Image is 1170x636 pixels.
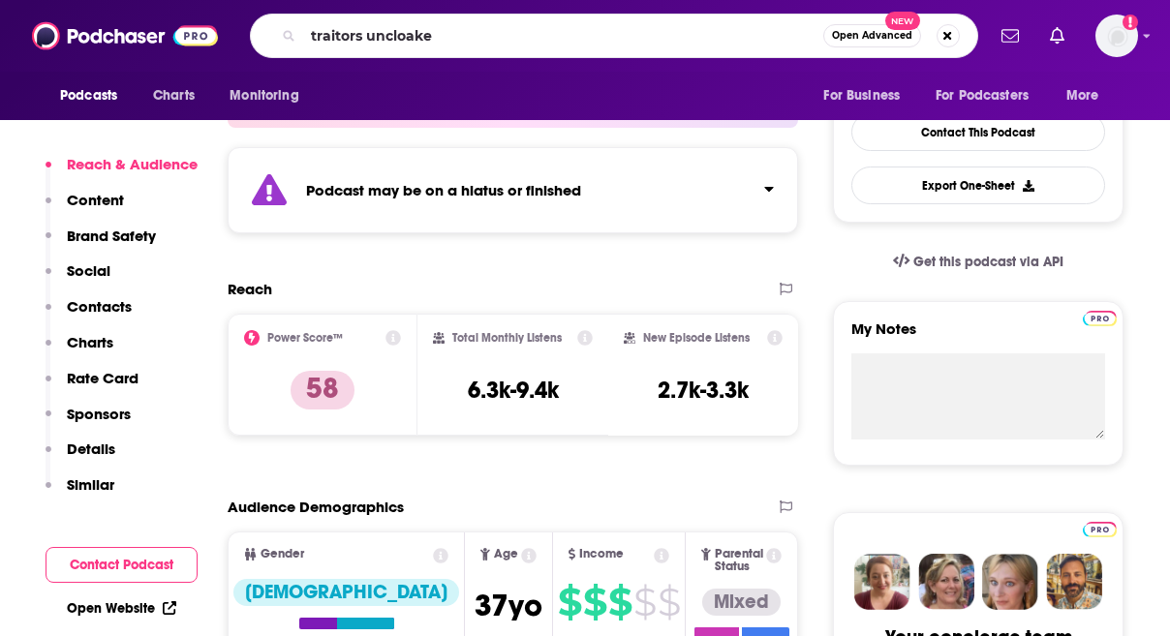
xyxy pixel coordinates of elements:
img: Barbara Profile [918,554,974,610]
a: Pro website [1083,519,1117,537]
input: Search podcasts, credits, & more... [303,20,823,51]
span: Parental Status [715,548,763,573]
p: Content [67,191,124,209]
button: open menu [216,77,323,114]
span: Monitoring [230,82,298,109]
button: Sponsors [46,405,131,440]
span: $ [558,587,581,618]
h2: Audience Demographics [228,498,404,516]
p: Reach & Audience [67,155,198,173]
p: Rate Card [67,369,139,387]
button: Contacts [46,297,132,333]
button: open menu [923,77,1057,114]
a: Get this podcast via API [877,238,1079,286]
button: Brand Safety [46,227,156,262]
p: Similar [67,475,114,494]
button: Content [46,191,124,227]
h2: Power Score™ [267,331,343,345]
strong: Podcast may be on a hiatus or finished [306,181,581,199]
img: Jon Profile [1046,554,1102,610]
span: More [1066,82,1099,109]
p: Brand Safety [67,227,156,245]
button: Details [46,439,115,475]
img: Podchaser Pro [1083,311,1117,326]
button: open menu [1053,77,1124,114]
span: Logged in as Naomiumusic [1095,15,1138,57]
svg: Add a profile image [1123,15,1138,30]
h2: Reach [228,280,272,298]
button: Open AdvancedNew [823,24,921,47]
p: 58 [291,371,354,409]
div: Search podcasts, credits, & more... [250,14,978,58]
img: Sydney Profile [854,554,910,610]
span: $ [583,587,606,618]
span: For Business [823,82,900,109]
h2: Total Monthly Listens [452,331,562,345]
img: Podchaser Pro [1083,522,1117,537]
span: Get this podcast via API [913,254,1063,270]
span: 37 yo [475,587,542,624]
a: Charts [140,77,206,114]
section: Click to expand status details [228,147,798,233]
span: $ [658,587,680,618]
button: Contact Podcast [46,547,198,583]
label: My Notes [851,319,1105,353]
a: Open Website [67,600,176,617]
span: New [885,12,920,30]
button: Social [46,261,110,297]
span: $ [608,587,631,618]
img: Jules Profile [982,554,1038,610]
span: Open Advanced [832,31,912,41]
a: Pro website [1083,308,1117,326]
p: Social [67,261,110,280]
button: Reach & Audience [46,155,198,191]
p: Details [67,439,115,458]
span: Podcasts [60,82,117,109]
div: [DEMOGRAPHIC_DATA] [233,579,459,606]
button: open menu [46,77,142,114]
span: Age [494,548,518,560]
span: Charts [153,82,195,109]
p: Charts [67,333,113,351]
span: Income [579,548,624,560]
a: Show notifications dropdown [1042,19,1072,52]
img: User Profile [1095,15,1138,57]
span: $ [633,587,656,618]
h3: 2.7k-3.3k [658,376,749,405]
button: Similar [46,475,114,511]
button: Rate Card [46,369,139,405]
button: Export One-Sheet [851,167,1105,204]
span: For Podcasters [936,82,1029,109]
p: Sponsors [67,405,131,423]
button: open menu [810,77,924,114]
button: Show profile menu [1095,15,1138,57]
p: Contacts [67,297,132,316]
button: Charts [46,333,113,369]
a: Show notifications dropdown [994,19,1027,52]
a: Contact This Podcast [851,113,1105,151]
img: Podchaser - Follow, Share and Rate Podcasts [32,17,218,54]
h3: 6.3k-9.4k [468,376,559,405]
div: Mixed [702,589,781,616]
h2: New Episode Listens [643,331,750,345]
span: Gender [261,548,304,560]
